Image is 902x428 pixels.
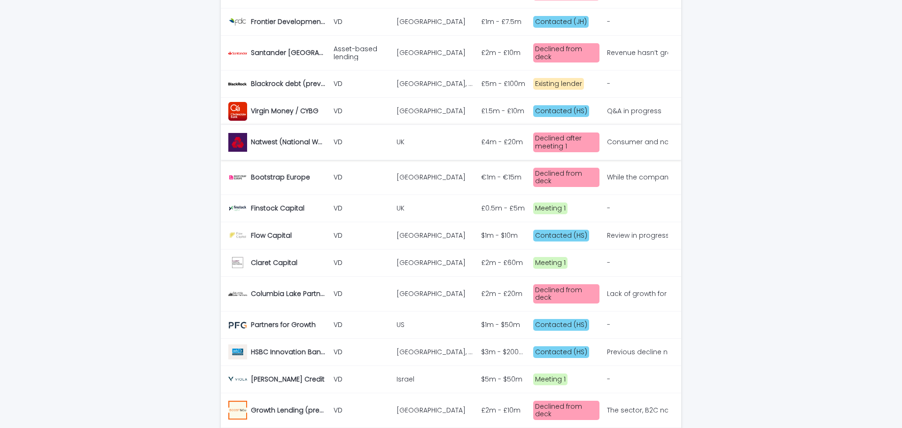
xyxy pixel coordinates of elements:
[251,257,299,267] p: Claret Capital
[251,405,328,414] p: Growth Lending (prev Boost & Co)
[533,202,568,214] div: Meeting 1
[481,171,523,181] p: €1m - €15m
[397,230,467,240] p: [GEOGRAPHIC_DATA]
[533,78,584,90] div: Existing lender
[251,78,328,88] p: Blackrock debt (prev Kreos Capital)
[481,230,520,240] p: $1m - $10m
[251,105,320,115] p: Virgin Money / CYBG
[397,47,467,57] p: [GEOGRAPHIC_DATA]
[481,319,522,329] p: $1m - $50m
[481,288,524,298] p: £2m - £20m
[251,202,306,212] p: Finstock Capital
[221,338,681,366] tr: HSBC Innovation Banking (prev Silicon Valley Bank (SVB))HSBC Innovation Banking (prev Silicon Val...
[251,230,294,240] p: Flow Capital
[397,136,406,146] p: UK
[533,401,599,420] div: Declined from deck
[607,18,610,26] div: -
[221,249,681,276] tr: Claret CapitalClaret Capital VD[GEOGRAPHIC_DATA][GEOGRAPHIC_DATA] £2m - £60m£2m - £60m Meeting 1-
[251,346,328,356] p: HSBC Innovation Banking (prev Silicon Valley Bank (SVB))
[221,8,681,35] tr: Frontier Development CapitalFrontier Development Capital VD[GEOGRAPHIC_DATA][GEOGRAPHIC_DATA] £1m...
[533,374,568,385] div: Meeting 1
[481,346,528,356] p: $3m - $200m
[533,132,599,152] div: Declined after meeting 1
[251,288,328,298] p: Columbia Lake Partners
[533,284,599,304] div: Declined from deck
[397,405,467,414] p: [GEOGRAPHIC_DATA]
[251,319,318,329] p: Partners for Growth
[334,375,389,383] p: VD
[533,105,589,117] div: Contacted (HS)
[221,393,681,428] tr: Growth Lending (prev Boost & Co)Growth Lending (prev Boost & Co) VD[GEOGRAPHIC_DATA][GEOGRAPHIC_D...
[533,319,589,331] div: Contacted (HS)
[251,171,312,181] p: Bootstrap Europe
[481,16,523,26] p: £1m - £7.5m
[251,136,328,146] p: Natwest (National Westminster Bank)
[607,290,666,298] div: Lack of growth for consumer business. Secondary concern about refinancing a direct competitor but...
[334,204,389,212] p: VD
[397,105,467,115] p: [GEOGRAPHIC_DATA]
[481,105,526,115] p: £1.5m - £10m
[481,78,527,88] p: £5m - £100m
[397,202,406,212] p: UK
[397,16,467,26] p: [GEOGRAPHIC_DATA]
[221,366,681,393] tr: [PERSON_NAME] Credit[PERSON_NAME] Credit VDIsraelIsrael $5m - $50m$5m - $50m Meeting 1-
[251,47,328,57] p: Santander [GEOGRAPHIC_DATA]
[397,319,406,329] p: US
[607,80,610,88] div: -
[607,321,610,329] div: -
[334,45,389,61] p: Asset-based lending
[533,43,599,63] div: Declined from deck
[607,348,666,356] div: Previous decline noted however this was based on a flat BAU case with no new initiatives and reje...
[607,138,666,146] div: Consumer and no growth too difficult
[481,374,524,383] p: $5m - $50m
[221,125,681,160] tr: Natwest (National Westminster Bank)Natwest (National Westminster Bank) VDUKUK £4m - £20m£4m - £20...
[607,107,661,115] div: Q&A in progress
[607,259,610,267] div: -
[334,232,389,240] p: VD
[334,18,389,26] p: VD
[334,107,389,115] p: VD
[533,168,599,187] div: Declined from deck
[334,290,389,298] p: VD
[397,374,416,383] p: Israel
[533,16,589,28] div: Contacted (JH)
[334,321,389,329] p: VD
[481,405,522,414] p: £2m - £10m
[397,346,475,356] p: US, UK, Germany, Ireland, Nordics
[251,374,327,383] p: [PERSON_NAME] Credit
[221,195,681,222] tr: Finstock CapitalFinstock Capital VDUKUK £0.5m - £5m£0.5m - £5m Meeting 1-
[397,257,467,267] p: [GEOGRAPHIC_DATA]
[334,406,389,414] p: VD
[334,173,389,181] p: VD
[533,346,589,358] div: Contacted (HS)
[334,138,389,146] p: VD
[221,222,681,249] tr: Flow CapitalFlow Capital VD[GEOGRAPHIC_DATA][GEOGRAPHIC_DATA] $1m - $10m$1m - $10m Contacted (HS)...
[221,35,681,70] tr: Santander [GEOGRAPHIC_DATA]Santander [GEOGRAPHIC_DATA] Asset-based lending[GEOGRAPHIC_DATA][GEOGR...
[251,16,328,26] p: Frontier Development Capital
[481,47,522,57] p: £2m - £10m
[481,136,525,146] p: £4m - £20m
[607,406,666,414] div: The sector, B2C nature and ongoing loss-making position make it too much of a stretch for the dea...
[607,204,610,212] div: -
[481,202,527,212] p: £0.5m - £5m
[334,348,389,356] p: VD
[533,257,568,269] div: Meeting 1
[334,259,389,267] p: VD
[481,257,525,267] p: £2m - £60m
[607,49,666,57] div: Revenue hasn’t grown despite the increase in spend on promo’s and marketing, this isn’t a positiv...
[221,160,681,195] tr: Bootstrap EuropeBootstrap Europe VD[GEOGRAPHIC_DATA][GEOGRAPHIC_DATA] €1m - €15m€1m - €15m Declin...
[397,78,475,88] p: London, Sweden, Israel
[221,276,681,311] tr: Columbia Lake PartnersColumbia Lake Partners VD[GEOGRAPHIC_DATA][GEOGRAPHIC_DATA] £2m - £20m£2m -...
[334,80,389,88] p: VD
[607,232,666,240] div: Review in progress
[221,311,681,339] tr: Partners for GrowthPartners for Growth VDUSUS $1m - $50m$1m - $50m Contacted (HS)-
[221,98,681,125] tr: Virgin Money / CYBGVirgin Money / CYBG VD[GEOGRAPHIC_DATA][GEOGRAPHIC_DATA] £1.5m - £10m£1.5m - £...
[607,173,666,181] div: While the company certainly seems to be doing well compared to the competition, the revenues bein...
[397,288,467,298] p: [GEOGRAPHIC_DATA]
[607,375,610,383] div: -
[533,230,589,241] div: Contacted (HS)
[397,171,467,181] p: [GEOGRAPHIC_DATA]
[221,70,681,98] tr: Blackrock debt (prev Kreos Capital)Blackrock debt (prev Kreos Capital) VD[GEOGRAPHIC_DATA], [GEOG...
